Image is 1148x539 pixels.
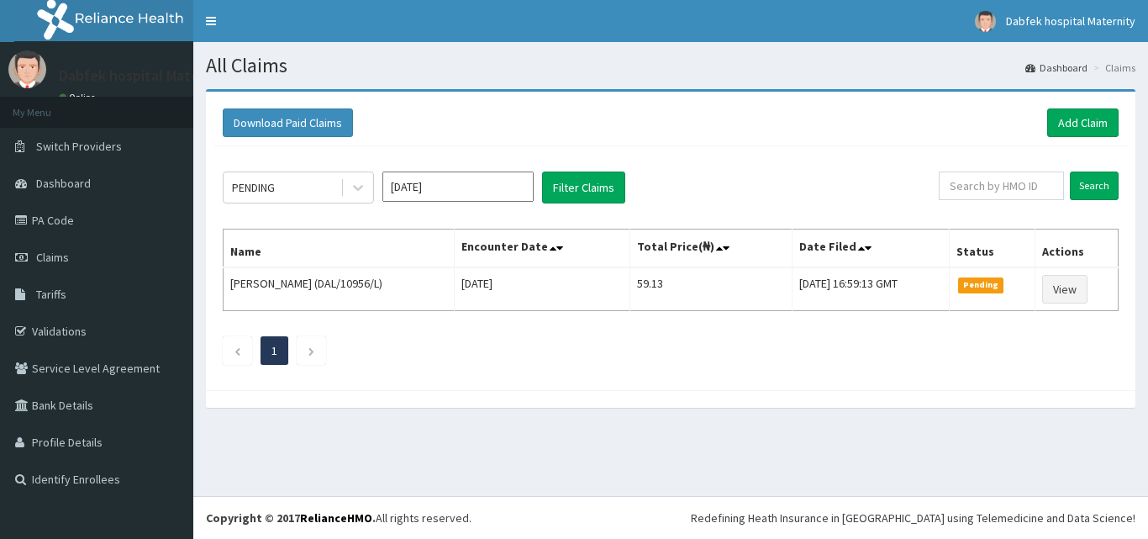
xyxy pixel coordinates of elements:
[232,179,275,196] div: PENDING
[36,176,91,191] span: Dashboard
[691,510,1135,526] div: Redefining Heath Insurance in [GEOGRAPHIC_DATA] using Telemedicine and Data Science!
[455,230,630,268] th: Encounter Date
[234,343,241,358] a: Previous page
[206,510,376,526] strong: Copyright © 2017 .
[36,250,69,265] span: Claims
[542,172,625,203] button: Filter Claims
[1035,230,1119,268] th: Actions
[382,172,534,202] input: Select Month and Year
[630,230,793,268] th: Total Price(₦)
[455,267,630,311] td: [DATE]
[793,230,949,268] th: Date Filed
[223,108,353,137] button: Download Paid Claims
[1006,13,1135,29] span: Dabfek hospital Maternity
[1042,275,1087,304] a: View
[1047,108,1119,137] a: Add Claim
[59,68,230,83] p: Dabfek hospital Maternity
[8,50,46,88] img: User Image
[224,267,455,311] td: [PERSON_NAME] (DAL/10956/L)
[271,343,277,358] a: Page 1 is your current page
[939,172,1064,200] input: Search by HMO ID
[1025,61,1087,75] a: Dashboard
[300,510,372,526] a: RelianceHMO
[193,496,1148,539] footer: All rights reserved.
[975,11,996,32] img: User Image
[1070,172,1119,200] input: Search
[308,343,315,358] a: Next page
[36,139,122,154] span: Switch Providers
[793,267,949,311] td: [DATE] 16:59:13 GMT
[630,267,793,311] td: 59.13
[59,92,99,103] a: Online
[224,230,455,268] th: Name
[1089,61,1135,75] li: Claims
[206,55,1135,77] h1: All Claims
[958,277,1004,293] span: Pending
[36,287,66,302] span: Tariffs
[949,230,1035,268] th: Status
